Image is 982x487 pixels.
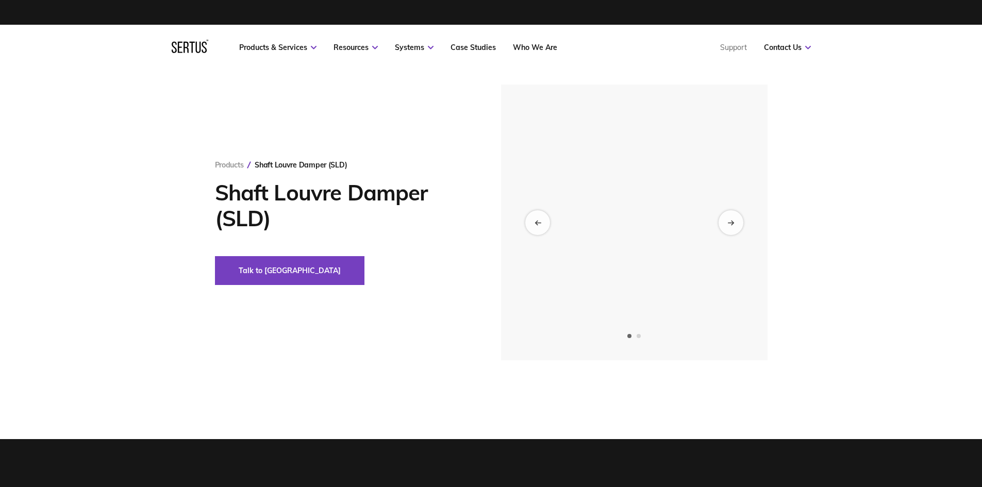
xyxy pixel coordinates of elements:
div: Previous slide [525,210,550,235]
div: Next slide [719,210,743,235]
h1: Shaft Louvre Damper (SLD) [215,180,470,231]
a: Contact Us [764,43,811,52]
a: Systems [395,43,434,52]
a: Products [215,160,244,170]
button: Talk to [GEOGRAPHIC_DATA] [215,256,364,285]
a: Resources [334,43,378,52]
a: Products & Services [239,43,317,52]
a: Support [720,43,747,52]
a: Case Studies [451,43,496,52]
span: Go to slide 2 [637,334,641,338]
a: Who We Are [513,43,557,52]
